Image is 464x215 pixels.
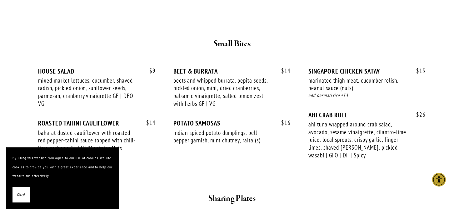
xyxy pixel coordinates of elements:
span: $ [281,119,284,126]
div: beets and whipped burrata, pepita seeds, pickled onion, mint, dried cranberries, balsamic vinaigr... [173,77,273,108]
span: 14 [140,119,156,126]
div: ROASTED TAHINI CAULIFLOWER [38,119,156,127]
strong: Sharing Plates [208,193,256,204]
div: BEET & BURRATA [173,67,291,75]
div: AHI CRAB ROLL [308,111,426,119]
span: $ [149,67,152,74]
p: By using this website, you agree to our use of cookies. We use cookies to provide you with a grea... [12,154,112,181]
div: HOUSE SALAD [38,67,156,75]
strong: Small Bites [213,38,251,49]
button: Okay! [12,187,30,203]
span: $ [146,119,149,126]
div: mixed market lettuces, cucumber, shaved radish, pickled onion, sunflower seeds, parmesan, cranber... [38,77,138,108]
div: baharat dusted cauliflower with roasted red pepper-tahini sauce topped with chili-lime cashews GF... [38,129,138,152]
span: 26 [410,111,426,118]
section: Cookie banner [6,147,119,209]
div: add basmati rice +$3 [308,92,426,99]
span: $ [281,67,284,74]
div: SINGAPORE CHICKEN SATAY [308,67,426,75]
div: indian-spiced potato dumplings, bell pepper garnish, mint chutney, raita (s) [173,129,273,144]
div: POTATO SAMOSAS [173,119,291,127]
span: 15 [410,67,426,74]
span: $ [417,67,420,74]
div: ahi tuna wrapped around crab salad, avocado, sesame vinaigrette, cilantro-lime juice, local sprou... [308,120,408,159]
span: $ [417,111,420,118]
span: 14 [275,67,291,74]
span: 9 [143,67,156,74]
span: 16 [275,119,291,126]
span: Okay! [17,190,25,199]
div: marinated thigh meat, cucumber relish, peanut sauce (nuts) [308,77,408,92]
div: Accessibility Menu [432,173,446,187]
